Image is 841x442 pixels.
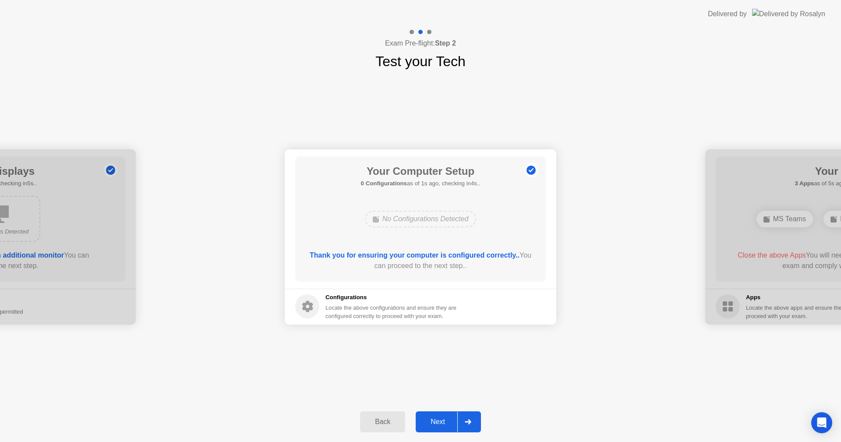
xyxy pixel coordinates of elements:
h1: Your Computer Setup [361,163,481,179]
div: Delivered by [708,9,747,19]
div: You can proceed to the next step.. [308,250,534,271]
h4: Exam Pre-flight: [385,38,456,49]
h1: Test your Tech [375,51,466,72]
img: Delivered by Rosalyn [752,9,825,19]
b: Step 2 [435,39,456,47]
b: Thank you for ensuring your computer is configured correctly.. [310,251,519,259]
h5: as of 1s ago, checking in4s.. [361,179,481,188]
button: Next [416,411,481,432]
div: Open Intercom Messenger [811,412,832,433]
b: 0 Configurations [361,180,407,187]
button: Back [360,411,405,432]
div: Back [363,418,403,426]
div: Locate the above configurations and ensure they are configured correctly to proceed with your exam. [325,304,458,320]
div: No Configurations Detected [365,211,477,227]
h5: Configurations [325,293,458,302]
div: Next [418,418,457,426]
